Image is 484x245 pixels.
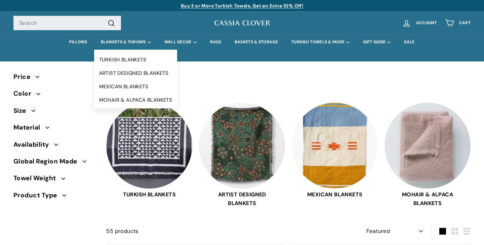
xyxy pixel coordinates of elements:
a: TURKISH BLANKETS [94,53,177,66]
span: Global Region Made [13,156,82,166]
span: TURKISH BLANKETS [106,190,192,199]
a: ARTIST DESIGNED BLANKETS [199,103,285,207]
span: Color [13,89,36,99]
a: Cart [441,13,475,33]
div: 55 products [106,227,288,236]
a: Account [398,13,441,33]
span: Availability [13,140,54,150]
button: Size [13,104,95,121]
span: Cart [459,21,471,25]
button: Material [13,121,95,138]
input: Search [13,16,121,31]
a: Buy 3 or More Turkish Towels, Get an Extra 10% Off! [181,3,303,9]
span: MEXICAN BLANKETS [292,190,378,199]
a: TURKISH BLANKETS [106,103,192,207]
span: MOHAIR & ALPACA BLANKETS [385,190,471,207]
a: MEXICAN BLANKETS [292,103,378,207]
span: Towel Weight [13,173,61,183]
button: Color [13,87,95,104]
a: ARTIST DESIGNED BLANKETS [94,66,177,80]
p: BLANKETS & THROWS [106,72,471,83]
span: Size [13,106,31,116]
a: RUGS [203,35,228,50]
a: BASKETS & STORAGE [228,35,285,50]
summary: BLANKETS & THROWS [94,35,158,50]
a: MOHAIR & ALPACA BLANKETS [94,93,177,107]
a: MEXICAN BLANKETS [94,80,177,93]
span: Price [13,72,35,82]
summary: TURKISH TOWELS & MORE [285,35,356,50]
a: MOHAIR & ALPACA BLANKETS [385,103,471,207]
a: SALE [397,35,421,50]
button: Global Region Made [13,155,95,171]
summary: GIFT GUIDE [356,35,397,50]
button: Product Type [13,189,95,205]
span: Account [416,21,437,25]
span: Material [13,122,45,133]
button: Availability [13,138,95,155]
button: Price [13,70,95,87]
span: Product Type [13,190,62,200]
button: Towel Weight [13,171,95,188]
span: ARTIST DESIGNED BLANKETS [199,190,285,207]
summary: WALL DECOR [158,35,203,50]
a: PILLOWS [63,35,94,50]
